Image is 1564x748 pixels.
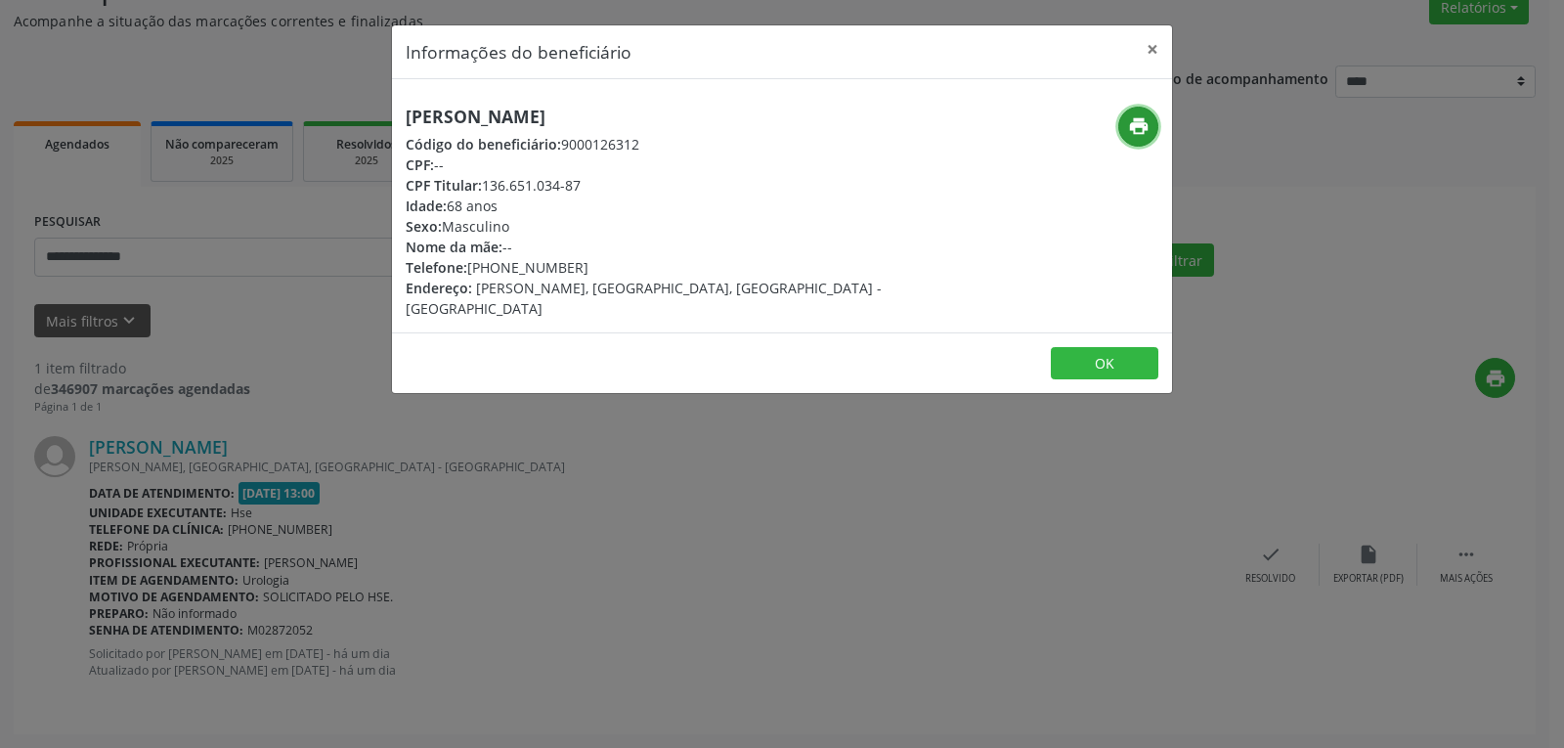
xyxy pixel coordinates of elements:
button: Close [1133,25,1172,73]
button: print [1118,107,1158,147]
span: CPF: [406,155,434,174]
div: 68 anos [406,196,898,216]
span: Sexo: [406,217,442,236]
span: Nome da mãe: [406,238,502,256]
div: 136.651.034-87 [406,175,898,196]
div: -- [406,237,898,257]
h5: Informações do beneficiário [406,39,631,65]
div: -- [406,154,898,175]
div: 9000126312 [406,134,898,154]
span: Código do beneficiário: [406,135,561,154]
span: CPF Titular: [406,176,482,195]
div: Masculino [406,216,898,237]
i: print [1128,115,1150,137]
span: Idade: [406,197,447,215]
span: [PERSON_NAME], [GEOGRAPHIC_DATA], [GEOGRAPHIC_DATA] - [GEOGRAPHIC_DATA] [406,279,882,318]
div: [PHONE_NUMBER] [406,257,898,278]
h5: [PERSON_NAME] [406,107,898,127]
span: Telefone: [406,258,467,277]
span: Endereço: [406,279,472,297]
button: OK [1051,347,1158,380]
